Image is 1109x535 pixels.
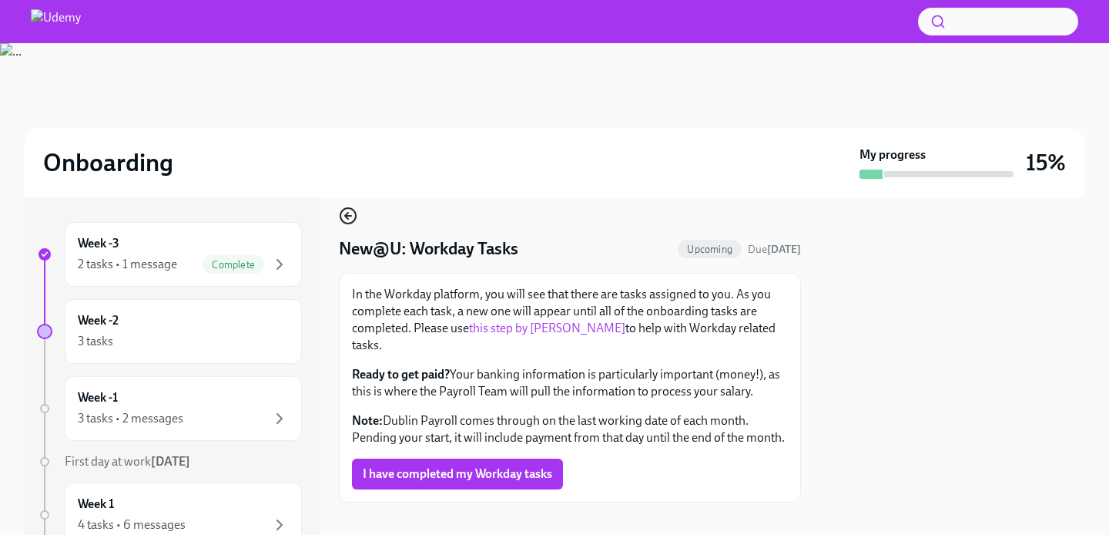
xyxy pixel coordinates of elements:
[859,146,926,163] strong: My progress
[363,466,552,482] span: I have completed my Workday tasks
[37,222,302,287] a: Week -32 tasks • 1 messageComplete
[352,286,788,354] p: In the Workday platform, you will see that there are tasks assigned to you. As you complete each ...
[1026,149,1066,177] h3: 15%
[748,243,801,256] span: Due
[31,9,81,34] img: Udemy
[43,147,173,178] h2: Onboarding
[352,413,383,428] strong: Note:
[678,244,742,255] span: Upcoming
[37,376,302,441] a: Week -13 tasks • 2 messages
[469,321,625,335] a: this step by [PERSON_NAME]
[78,235,119,252] h6: Week -3
[65,454,190,469] span: First day at work
[37,299,302,364] a: Week -23 tasks
[767,243,801,256] strong: [DATE]
[352,412,788,446] p: Dublin Payroll comes through on the last working date of each month. Pending your start, it will ...
[78,516,186,533] div: 4 tasks • 6 messages
[78,389,118,406] h6: Week -1
[78,256,177,273] div: 2 tasks • 1 message
[78,410,183,427] div: 3 tasks • 2 messages
[352,366,788,400] p: Your banking information is particularly important (money!), as this is where the Payroll Team wi...
[748,242,801,257] span: September 29th, 2025 08:00
[352,367,450,382] strong: Ready to get paid?
[37,453,302,470] a: First day at work[DATE]
[151,454,190,469] strong: [DATE]
[203,259,264,271] span: Complete
[78,312,119,329] h6: Week -2
[78,333,113,350] div: 3 tasks
[339,237,518,261] h4: New@U: Workday Tasks
[352,459,563,490] button: I have completed my Workday tasks
[78,496,114,513] h6: Week 1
